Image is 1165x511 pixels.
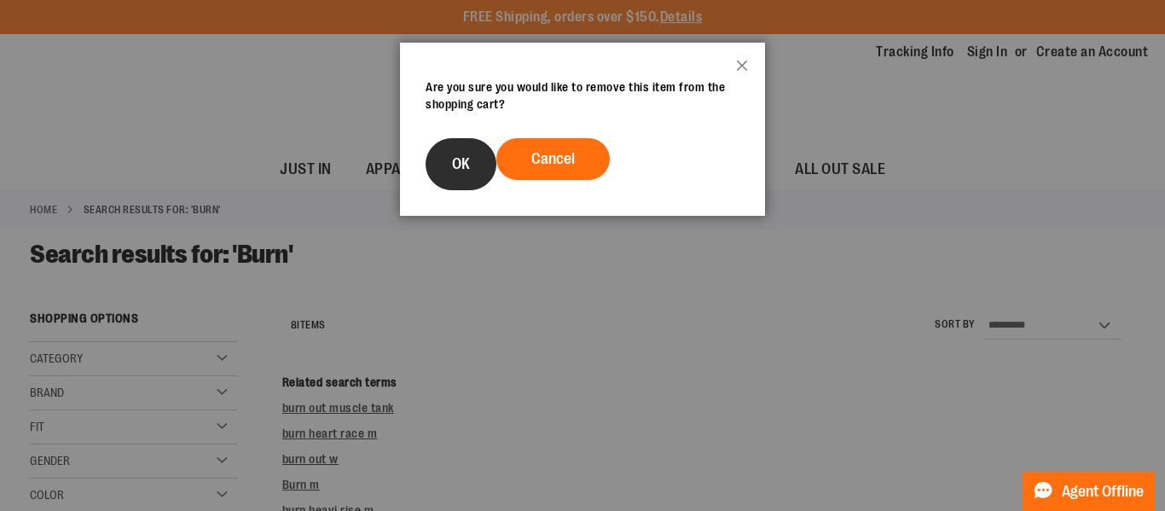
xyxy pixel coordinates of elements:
button: Cancel [496,138,610,180]
div: Are you sure you would like to remove this item from the shopping cart? [426,78,739,113]
span: Cancel [531,150,575,167]
button: OK [426,138,496,190]
span: Agent Offline [1062,484,1144,500]
span: OK [452,155,470,172]
button: Agent Offline [1023,472,1155,511]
